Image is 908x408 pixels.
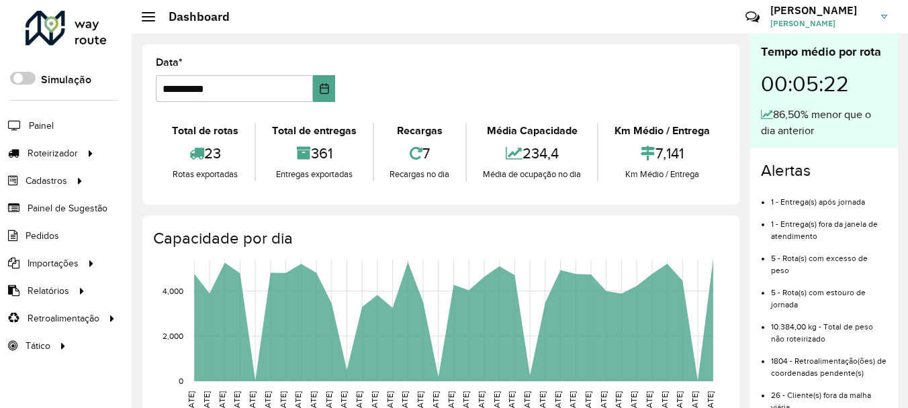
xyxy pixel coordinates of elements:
[259,168,369,181] div: Entregas exportadas
[470,123,594,139] div: Média Capacidade
[761,61,887,107] div: 00:05:22
[470,139,594,168] div: 234,4
[602,123,723,139] div: Km Médio / Entrega
[28,256,79,270] span: Importações
[41,72,91,88] label: Simulação
[313,75,335,102] button: Choose Date
[771,311,887,345] li: 10.384,00 kg - Total de peso não roteirizado
[163,287,183,295] text: 4,000
[28,201,107,215] span: Painel de Sugestão
[159,123,251,139] div: Total de rotas
[26,339,50,353] span: Tático
[28,146,78,160] span: Roteirizador
[738,3,767,32] a: Contato Rápido
[470,168,594,181] div: Média de ocupação no dia
[26,229,59,243] span: Pedidos
[761,43,887,61] div: Tempo médio por rota
[259,123,369,139] div: Total de entregas
[28,311,99,325] span: Retroalimentação
[761,161,887,181] h4: Alertas
[761,107,887,139] div: 86,50% menor que o dia anterior
[771,276,887,311] li: 5 - Rota(s) com estouro de jornada
[771,242,887,276] li: 5 - Rota(s) com excesso de peso
[156,54,183,70] label: Data
[153,229,726,248] h4: Capacidade por dia
[29,119,54,133] span: Painel
[771,186,887,208] li: 1 - Entrega(s) após jornada
[585,4,725,40] div: Críticas? Dúvidas? Elogios? Sugestões? Entre em contato conosco!
[771,345,887,379] li: 1804 - Retroalimentação(ões) de coordenadas pendente(s)
[159,139,251,168] div: 23
[602,139,723,168] div: 7,141
[377,123,463,139] div: Recargas
[155,9,230,24] h2: Dashboard
[602,168,723,181] div: Km Médio / Entrega
[770,4,871,17] h3: [PERSON_NAME]
[770,17,871,30] span: [PERSON_NAME]
[163,331,183,340] text: 2,000
[159,168,251,181] div: Rotas exportadas
[28,284,69,298] span: Relatórios
[26,174,67,188] span: Cadastros
[377,168,463,181] div: Recargas no dia
[259,139,369,168] div: 361
[179,376,183,385] text: 0
[377,139,463,168] div: 7
[771,208,887,242] li: 1 - Entrega(s) fora da janela de atendimento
